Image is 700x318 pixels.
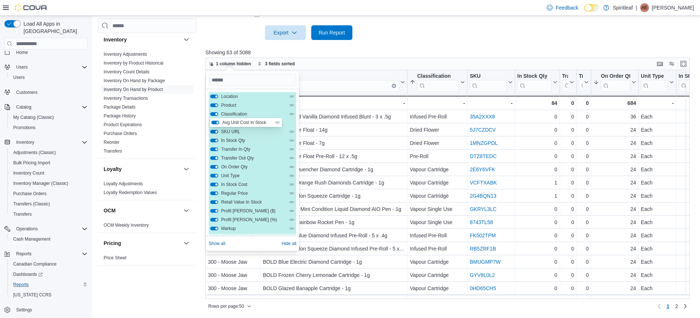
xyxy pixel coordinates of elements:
div: Each [641,139,674,148]
button: Profit Margin ($) [210,209,218,213]
span: Reports [16,251,32,257]
span: Transfers (Classic) [13,201,50,207]
div: 24 [593,126,636,135]
div: 24 [593,165,636,174]
div: - [641,99,674,107]
button: Regular Price [210,191,218,195]
span: Bulk Pricing Import [13,160,50,166]
button: Bulk Pricing Import [7,158,90,168]
span: Users [16,64,28,70]
button: SKU [470,73,512,92]
button: Operations [13,224,41,233]
span: Purchase Orders [104,131,137,136]
a: Home [13,48,31,57]
button: Promotions [7,123,90,133]
div: 36 [593,113,636,121]
a: DTZ8TEDC [470,154,496,160]
button: Loyalty [104,165,180,173]
div: 0 [579,152,589,161]
div: Dried Flower [410,126,465,135]
span: AE [642,3,647,12]
div: SKU [470,73,506,80]
button: First Received Date [210,235,218,239]
span: Settings [16,307,32,313]
span: Washington CCRS [10,290,87,299]
button: On Order Qty [210,165,218,169]
span: Inventory [16,139,34,145]
a: Inventory Transactions [104,96,148,101]
button: Hide all [282,239,297,248]
div: 0 [562,99,574,107]
button: Inventory [182,35,191,44]
button: Profit Margin (%) [210,218,218,222]
button: Reports [7,279,90,290]
button: Users [1,62,90,72]
div: 0 [562,205,574,214]
div: Product [263,73,399,80]
div: Vapour Cartridge [410,165,465,174]
span: Show all [209,241,225,246]
a: Reorder [104,140,119,145]
button: Markup [210,227,218,230]
span: Rows per page : 50 [208,303,244,309]
a: RB5ZRF1B [470,246,496,252]
div: On Order Qty [601,73,630,80]
a: Inventory Count Details [104,69,150,74]
a: Page 2 of 2 [672,300,681,312]
span: Inventory [13,138,87,147]
a: Settings [13,306,35,314]
div: 0 [579,205,589,214]
span: 2 [675,303,678,310]
button: Cash Management [7,234,90,244]
div: 0 [562,126,574,135]
button: ProductClear input [263,73,405,92]
button: Pricing [182,239,191,248]
span: Inventory Manager (Classic) [10,179,87,188]
div: BOLD Cactus Quencher Diamond Cartridge - 1g [263,165,405,174]
p: | [636,3,637,12]
button: Rows per page:50 [205,302,254,311]
button: Unit Type [210,174,218,178]
button: Inventory Manager (Classic) [7,178,90,189]
span: Bulk Pricing Import [10,158,87,167]
button: Inventory Count [7,168,90,178]
a: Users [10,73,28,82]
button: My Catalog (Classic) [7,112,90,123]
span: Package History [104,113,136,119]
button: OCM [104,207,180,214]
a: Purchase Orders [104,131,137,136]
div: Inventory [98,50,197,158]
a: Promotions [10,123,39,132]
a: Inventory by Product Historical [104,61,164,66]
a: Transfers [104,149,122,154]
div: Classification [417,73,459,80]
button: Run Report [311,25,352,40]
div: In Stock Qty [517,73,552,92]
a: GKRYL3LC [470,206,496,212]
div: 0 [562,192,574,201]
button: Transfer Out Qty [579,73,589,92]
div: 1 [517,192,557,201]
div: 0 [579,126,589,135]
span: Operations [13,224,87,233]
button: 3 fields sorted [255,59,298,68]
a: Package Details [104,105,136,110]
div: 0 [517,218,557,227]
a: 1MNZGPDL [470,140,498,146]
button: Keyboard shortcuts [656,59,664,68]
span: Inventory Transactions [104,95,148,101]
h3: Inventory [104,36,127,43]
a: Inventory On Hand by Package [104,78,165,83]
span: Inventory by Product Historical [104,60,164,66]
a: Cash Management [10,235,53,244]
button: Export [265,25,306,40]
button: Customers [1,87,90,98]
span: Operations [16,226,38,232]
span: Cash Management [13,236,50,242]
div: BOLD Root Beer Float Pre-Roll - 12 x .5g [263,152,405,161]
div: Each [641,218,674,227]
div: OCM [98,221,197,233]
span: Transfers (Classic) [10,200,87,208]
div: Classification [417,73,459,92]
